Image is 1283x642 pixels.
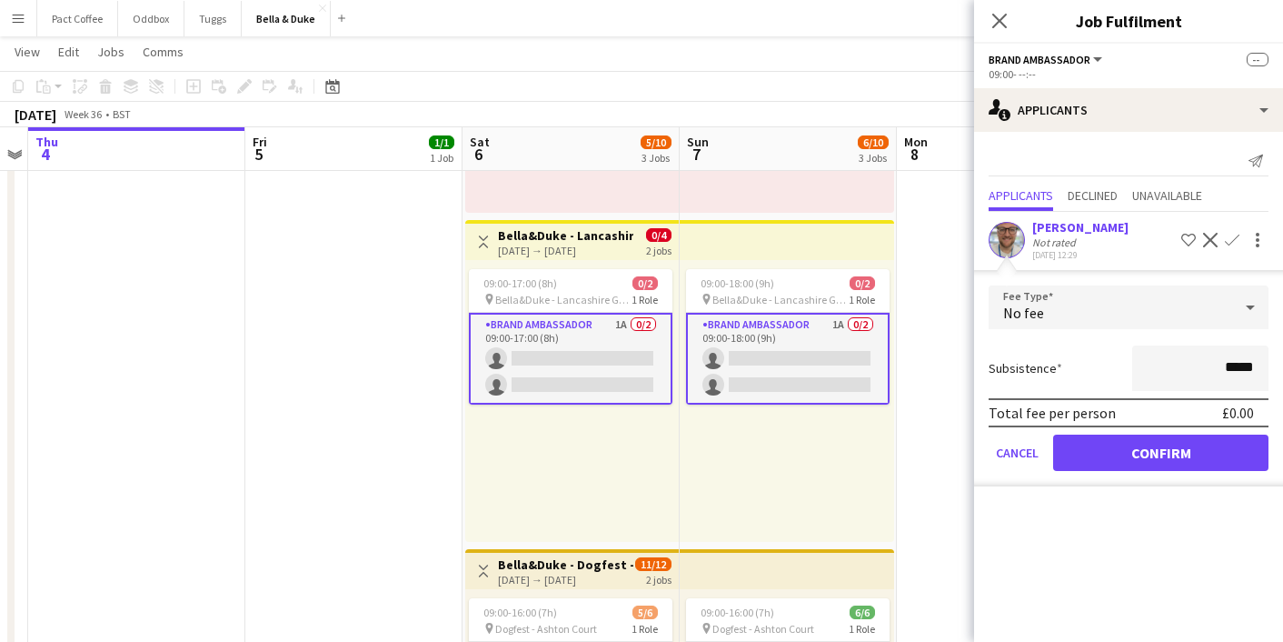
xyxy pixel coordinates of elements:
span: 1 Role [632,622,658,636]
span: Week 36 [60,107,105,121]
span: 6/6 [850,606,875,619]
span: 0/2 [632,276,658,290]
button: Bella & Duke [242,1,331,36]
div: Applicants [974,88,1283,132]
span: 5/6 [632,606,658,619]
div: [DATE] → [DATE] [498,573,633,587]
app-job-card: 09:00-17:00 (8h)0/2 Bella&Duke - Lancashire Game and Country Fair1 RoleBrand Ambassador1A0/209:00... [469,269,672,405]
span: 6 [467,144,490,165]
div: [DATE] → [DATE] [498,244,633,257]
span: 6/10 [858,135,889,149]
div: 2 jobs [646,242,671,257]
span: 1 Role [632,293,658,306]
div: 09:00- --:-- [989,67,1268,81]
button: Oddbox [118,1,184,36]
h3: Job Fulfilment [974,9,1283,33]
span: -- [1247,53,1268,66]
button: Cancel [989,435,1046,471]
span: Sun [687,134,709,150]
span: 5/10 [641,135,671,149]
button: Pact Coffee [37,1,118,36]
div: 2 jobs [646,571,671,587]
button: Tuggs [184,1,242,36]
span: 1 Role [849,622,875,636]
span: Declined [1068,189,1118,202]
span: 4 [33,144,58,165]
button: Brand Ambassador [989,53,1105,66]
label: Subsistence [989,360,1062,376]
div: BST [113,107,131,121]
span: Thu [35,134,58,150]
app-card-role: Brand Ambassador1A0/209:00-18:00 (9h) [686,313,890,405]
span: 0/2 [850,276,875,290]
span: 09:00-16:00 (7h) [483,606,557,619]
span: 09:00-16:00 (7h) [701,606,774,619]
a: Jobs [90,40,132,64]
span: Bella&Duke - Lancashire Game and Country Fair [712,293,849,306]
span: No fee [1003,304,1044,322]
div: 3 Jobs [859,151,888,165]
div: [DATE] 12:29 [1032,249,1129,261]
span: View [15,44,40,60]
div: Not rated [1032,236,1079,249]
span: Dogfest - Ashton Court [495,622,597,636]
span: 1/1 [429,135,454,149]
span: 09:00-17:00 (8h) [483,276,557,290]
a: View [7,40,47,64]
h3: Bella&Duke - Lancashire Game and Country Fair [498,227,633,244]
a: Comms [135,40,191,64]
app-card-role: Brand Ambassador1A0/209:00-17:00 (8h) [469,313,672,405]
span: Sat [470,134,490,150]
app-job-card: 09:00-18:00 (9h)0/2 Bella&Duke - Lancashire Game and Country Fair1 RoleBrand Ambassador1A0/209:00... [686,269,890,405]
div: £0.00 [1222,404,1254,422]
span: 5 [250,144,267,165]
span: Fri [253,134,267,150]
span: Brand Ambassador [989,53,1090,66]
span: Bella&Duke - Lancashire Game and Country Fair [495,293,632,306]
span: 0/4 [646,228,671,242]
div: 3 Jobs [641,151,671,165]
div: 1 Job [430,151,453,165]
span: Unavailable [1132,189,1202,202]
span: Applicants [989,189,1053,202]
a: Edit [51,40,86,64]
span: 1 Role [849,293,875,306]
span: Comms [143,44,184,60]
span: Edit [58,44,79,60]
div: [PERSON_NAME] [1032,219,1129,236]
span: Mon [904,134,928,150]
div: [DATE] [15,105,56,124]
span: 11/12 [635,557,671,571]
span: Dogfest - Ashton Court [712,622,814,636]
div: Total fee per person [989,404,1116,422]
button: Confirm [1053,435,1268,471]
h3: Bella&Duke - Dogfest - Ashton Court [498,557,633,573]
span: Jobs [97,44,124,60]
span: 09:00-18:00 (9h) [701,276,774,290]
span: 7 [684,144,709,165]
span: 8 [901,144,928,165]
